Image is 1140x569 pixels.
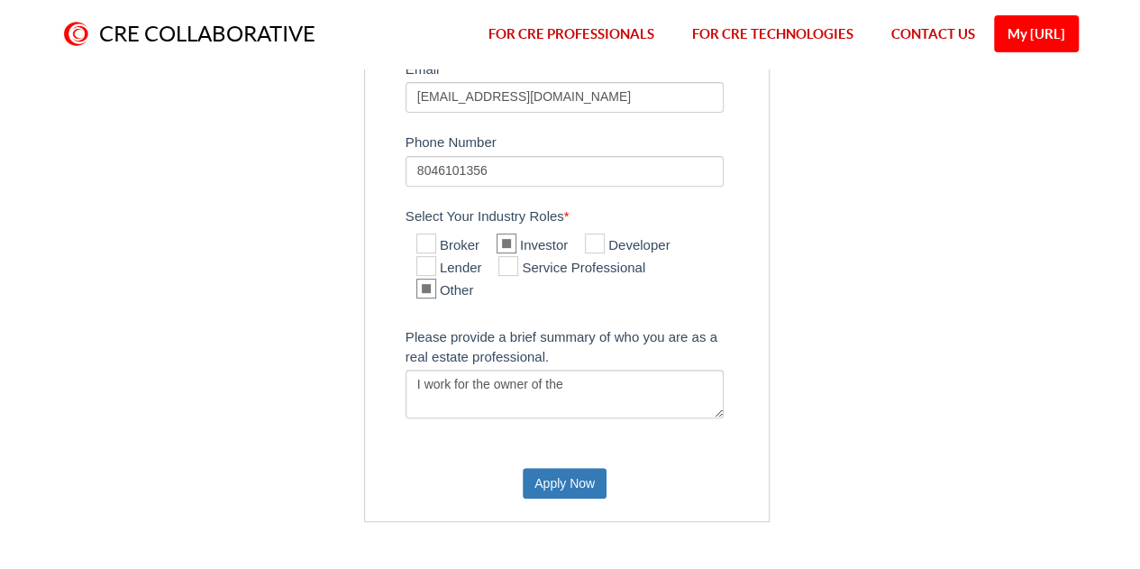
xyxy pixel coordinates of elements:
button: Apply Now [523,468,606,499]
label: Other [416,280,474,302]
label: Service Professional [498,258,645,280]
label: Lender [416,258,482,280]
label: Developer [585,235,670,257]
label: Broker [416,235,479,257]
label: Investor [497,235,568,257]
label: Please provide a brief summary of who you are as a real estate professional. [406,321,760,370]
label: Select Your Industry Roles [406,200,760,229]
label: Phone Number [406,126,760,155]
a: My [URL] [994,15,1079,52]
